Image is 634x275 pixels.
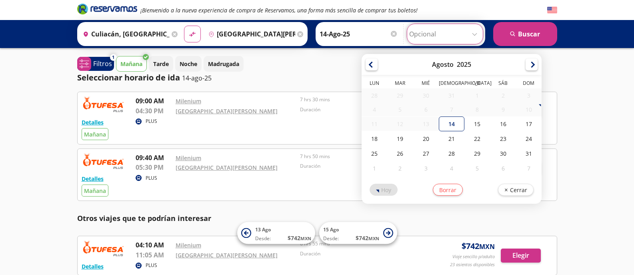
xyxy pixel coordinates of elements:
[464,131,490,146] div: 22-Ago-25
[300,250,421,257] p: Duración
[516,161,542,176] div: 07-Sep-25
[516,80,542,88] th: Domingo
[464,116,490,131] div: 15-Ago-25
[413,88,439,102] div: 30-Jul-25
[84,187,106,195] span: Mañana
[413,146,439,161] div: 27-Ago-25
[413,80,439,88] th: Miércoles
[362,80,387,88] th: Lunes
[490,80,516,88] th: Sábado
[323,226,339,233] span: 15 Ago
[413,161,439,176] div: 03-Sep-25
[146,262,157,269] p: PLUS
[547,5,557,15] button: English
[77,3,137,15] i: Brand Logo
[208,60,239,68] p: Madrugada
[146,175,157,182] p: PLUS
[323,235,339,242] span: Desde:
[433,184,463,196] button: Borrar
[136,96,172,106] p: 09:00 AM
[77,213,557,224] p: Otros viajes que te podrían interesar
[439,88,464,102] div: 31-Jul-25
[362,117,387,131] div: 11-Ago-25
[237,222,315,244] button: 13 AgoDesde:$742MXN
[439,161,464,176] div: 04-Sep-25
[205,24,295,44] input: Buscar Destino
[84,130,106,138] span: Mañana
[176,107,278,115] a: [GEOGRAPHIC_DATA][PERSON_NAME]
[80,24,170,44] input: Buscar Origen
[439,102,464,116] div: 07-Ago-25
[362,88,387,102] div: 28-Jul-25
[450,261,495,268] p: 23 asientos disponibles
[439,80,464,88] th: Jueves
[387,117,413,131] div: 12-Ago-25
[387,80,413,88] th: Martes
[490,146,516,161] div: 30-Ago-25
[300,163,421,170] p: Duración
[180,60,197,68] p: Noche
[176,164,278,171] a: [GEOGRAPHIC_DATA][PERSON_NAME]
[387,146,413,161] div: 26-Ago-25
[490,88,516,102] div: 02-Ago-25
[153,60,169,68] p: Tarde
[439,146,464,161] div: 28-Ago-25
[464,102,490,116] div: 08-Ago-25
[82,118,104,126] button: Detalles
[362,161,387,176] div: 01-Sep-25
[288,234,311,242] span: $ 742
[320,24,398,44] input: Elegir Fecha
[516,146,542,161] div: 31-Ago-25
[82,262,104,271] button: Detalles
[413,102,439,116] div: 06-Ago-25
[490,131,516,146] div: 23-Ago-25
[362,131,387,146] div: 18-Ago-25
[516,102,542,116] div: 10-Ago-25
[175,56,202,72] button: Noche
[387,102,413,116] div: 05-Ago-25
[176,154,201,162] a: Milenium
[464,80,490,88] th: Viernes
[116,56,147,72] button: Mañana
[516,88,542,102] div: 03-Ago-25
[516,116,542,131] div: 17-Ago-25
[457,60,471,69] div: 2025
[300,96,421,103] p: 7 hrs 30 mins
[82,96,126,112] img: RESERVAMOS
[300,106,421,113] p: Duración
[413,131,439,146] div: 20-Ago-25
[136,240,172,250] p: 04:10 AM
[140,6,418,14] em: ¡Bienvenido a la nueva experiencia de compra de Reservamos, una forma más sencilla de comprar tus...
[387,88,413,102] div: 29-Jul-25
[493,22,557,46] button: Buscar
[319,222,397,244] button: 15 AgoDesde:$742MXN
[362,102,387,116] div: 04-Ago-25
[368,235,379,241] small: MXN
[413,117,439,131] div: 13-Ago-25
[464,146,490,161] div: 29-Ago-25
[432,60,454,69] div: Agosto
[370,184,398,196] button: Hoy
[77,3,137,17] a: Brand Logo
[82,175,104,183] button: Detalles
[204,56,244,72] button: Madrugada
[490,116,516,131] div: 16-Ago-25
[464,88,490,102] div: 01-Ago-25
[479,242,495,251] small: MXN
[136,163,172,172] p: 05:30 PM
[136,250,172,260] p: 11:05 AM
[112,54,114,61] span: 1
[362,146,387,161] div: 25-Ago-25
[439,116,464,131] div: 14-Ago-25
[182,73,212,83] p: 14-ago-25
[255,235,271,242] span: Desde:
[387,161,413,176] div: 02-Sep-25
[452,253,495,260] p: Viaje sencillo p/adulto
[300,235,311,241] small: MXN
[149,56,173,72] button: Tarde
[93,59,112,68] p: Filtros
[501,249,541,263] button: Elegir
[176,97,201,105] a: Milenium
[516,131,542,146] div: 24-Ago-25
[77,57,114,71] button: 1Filtros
